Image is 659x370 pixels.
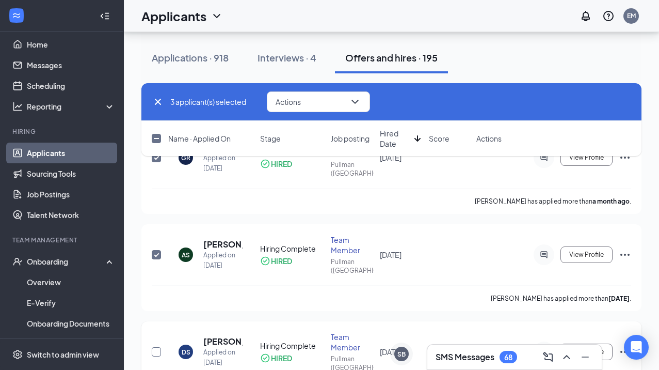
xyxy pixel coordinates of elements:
span: [DATE] [380,250,401,259]
div: Hiring [12,127,113,136]
svg: Collapse [100,11,110,21]
span: 3 applicant(s) selected [170,96,246,107]
div: Applied on [DATE] [203,347,243,368]
div: DS [182,348,190,357]
span: Name · Applied On [168,133,231,144]
h3: SMS Messages [436,351,494,363]
div: Reporting [27,101,116,112]
svg: ChevronUp [560,351,573,363]
div: Offers and hires · 195 [345,51,438,64]
svg: ComposeMessage [542,351,554,363]
span: [DATE] [380,347,401,357]
span: Job posting [331,133,369,144]
button: View Profile [560,246,613,263]
p: [PERSON_NAME] has applied more than . [491,294,631,303]
svg: ArrowDown [411,132,424,145]
div: Hiring Complete [260,341,325,351]
div: Pullman ([GEOGRAPHIC_DATA]) [331,160,374,178]
span: Actions [276,98,301,105]
div: EM [627,11,636,20]
a: Talent Network [27,205,115,225]
span: Actions [476,133,502,144]
b: a month ago [592,197,630,205]
button: Minimize [577,349,593,365]
span: Stage [260,133,281,144]
div: Applications · 918 [152,51,229,64]
span: Score [429,133,449,144]
div: SB [397,350,406,359]
svg: ChevronDown [211,10,223,22]
div: HIRED [271,353,292,363]
a: Onboarding Documents [27,313,115,334]
b: [DATE] [608,295,630,302]
span: Hired Date [380,128,410,149]
svg: Cross [152,96,164,108]
p: [PERSON_NAME] has applied more than . [475,197,631,206]
svg: UserCheck [12,256,23,267]
div: Switch to admin view [27,349,99,360]
div: Applied on [DATE] [203,250,243,271]
h1: Applicants [141,7,206,25]
div: HIRED [271,256,292,266]
a: Applicants [27,143,115,163]
svg: Ellipses [619,249,631,261]
button: View Profile [560,344,613,360]
a: Job Postings [27,184,115,205]
a: Overview [27,272,115,292]
a: Activity log [27,334,115,354]
div: AS [182,251,190,259]
svg: QuestionInfo [602,10,615,22]
svg: CheckmarkCircle [260,353,270,363]
h5: [PERSON_NAME] [203,239,243,250]
button: ComposeMessage [540,349,556,365]
div: Open Intercom Messenger [624,335,649,360]
svg: Analysis [12,101,23,112]
svg: Notifications [580,10,592,22]
button: ChevronUp [558,349,575,365]
svg: Minimize [579,351,591,363]
a: E-Verify [27,292,115,313]
div: Team Management [12,236,113,244]
span: View Profile [569,251,604,258]
svg: Settings [12,349,23,360]
h5: [PERSON_NAME] [203,336,243,347]
div: Hiring Complete [260,243,325,254]
svg: ActiveChat [538,251,550,259]
div: Onboarding [27,256,106,267]
div: Interviews · 4 [258,51,316,64]
div: Pullman ([GEOGRAPHIC_DATA]) [331,257,374,275]
div: 68 [504,353,512,362]
div: Team Member [331,332,374,352]
a: Sourcing Tools [27,163,115,184]
div: Team Member [331,235,374,255]
a: Home [27,34,115,55]
svg: Ellipses [619,346,631,358]
button: ActionsChevronDown [267,91,370,112]
svg: WorkstreamLogo [11,10,22,21]
a: Scheduling [27,75,115,96]
svg: CheckmarkCircle [260,256,270,266]
svg: ChevronDown [349,96,361,108]
a: Messages [27,55,115,75]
